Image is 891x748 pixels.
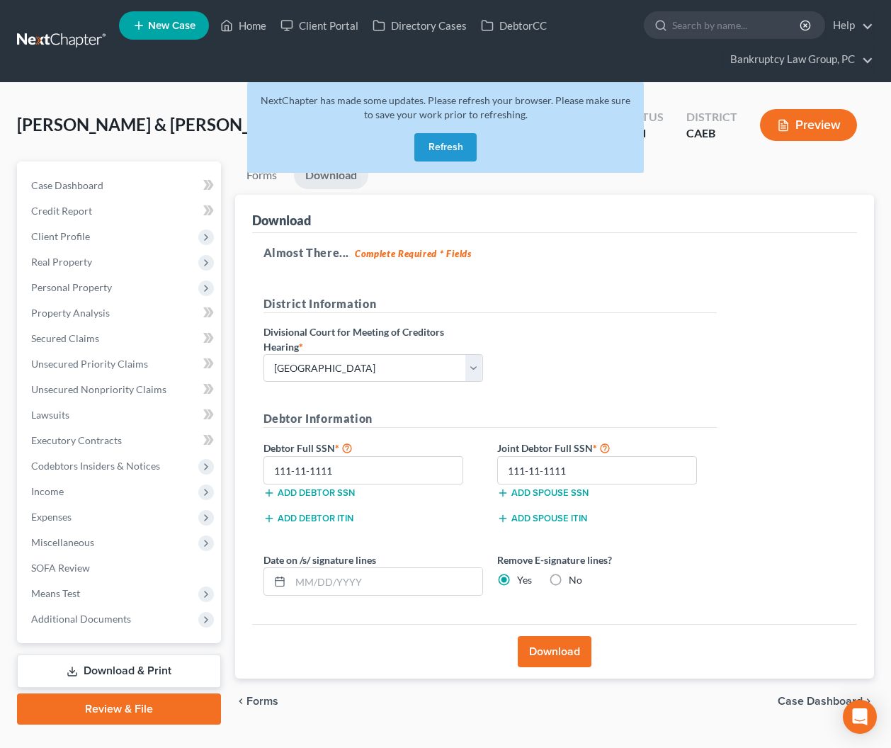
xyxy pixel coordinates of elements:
[31,613,131,625] span: Additional Documents
[826,13,873,38] a: Help
[490,439,724,456] label: Joint Debtor Full SSN
[213,13,273,38] a: Home
[20,428,221,453] a: Executory Contracts
[31,562,90,574] span: SOFA Review
[31,256,92,268] span: Real Property
[17,693,221,725] a: Review & File
[20,555,221,581] a: SOFA Review
[290,568,482,595] input: MM/DD/YYYY
[863,696,874,707] i: chevron_right
[497,487,589,499] button: Add spouse SSN
[672,12,802,38] input: Search by name...
[263,324,483,354] label: Divisional Court for Meeting of Creditors Hearing
[246,696,278,707] span: Forms
[235,161,288,189] a: Forms
[31,536,94,548] span: Miscellaneous
[31,332,99,344] span: Secured Claims
[31,587,80,599] span: Means Test
[263,244,846,261] h5: Almost There...
[518,636,591,667] button: Download
[263,552,376,567] label: Date on /s/ signature lines
[31,460,160,472] span: Codebtors Insiders & Notices
[263,487,355,499] button: Add debtor SSN
[20,377,221,402] a: Unsecured Nonpriority Claims
[252,212,311,229] div: Download
[31,485,64,497] span: Income
[31,358,148,370] span: Unsecured Priority Claims
[31,230,90,242] span: Client Profile
[273,13,365,38] a: Client Portal
[31,383,166,395] span: Unsecured Nonpriority Claims
[723,47,873,72] a: Bankruptcy Law Group, PC
[17,654,221,688] a: Download & Print
[20,198,221,224] a: Credit Report
[414,133,477,161] button: Refresh
[686,125,737,142] div: CAEB
[17,114,304,135] span: [PERSON_NAME] & [PERSON_NAME]
[20,351,221,377] a: Unsecured Priority Claims
[778,696,863,707] span: Case Dashboard
[261,94,630,120] span: NextChapter has made some updates. Please refresh your browser. Please make sure to save your wor...
[31,434,122,446] span: Executory Contracts
[263,295,717,313] h5: District Information
[235,696,297,707] button: chevron_left Forms
[365,13,474,38] a: Directory Cases
[31,511,72,523] span: Expenses
[31,179,103,191] span: Case Dashboard
[686,109,737,125] div: District
[760,109,857,141] button: Preview
[497,552,717,567] label: Remove E-signature lines?
[263,410,717,428] h5: Debtor Information
[31,205,92,217] span: Credit Report
[20,300,221,326] a: Property Analysis
[497,456,698,484] input: XXX-XX-XXXX
[31,409,69,421] span: Lawsuits
[843,700,877,734] div: Open Intercom Messenger
[569,573,582,587] label: No
[31,281,112,293] span: Personal Property
[20,173,221,198] a: Case Dashboard
[263,513,353,524] button: Add debtor ITIN
[20,326,221,351] a: Secured Claims
[31,307,110,319] span: Property Analysis
[778,696,874,707] a: Case Dashboard chevron_right
[148,21,195,31] span: New Case
[355,248,472,259] strong: Complete Required * Fields
[263,456,464,484] input: XXX-XX-XXXX
[497,513,587,524] button: Add spouse ITIN
[20,402,221,428] a: Lawsuits
[517,573,532,587] label: Yes
[474,13,554,38] a: DebtorCC
[256,439,490,456] label: Debtor Full SSN
[235,696,246,707] i: chevron_left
